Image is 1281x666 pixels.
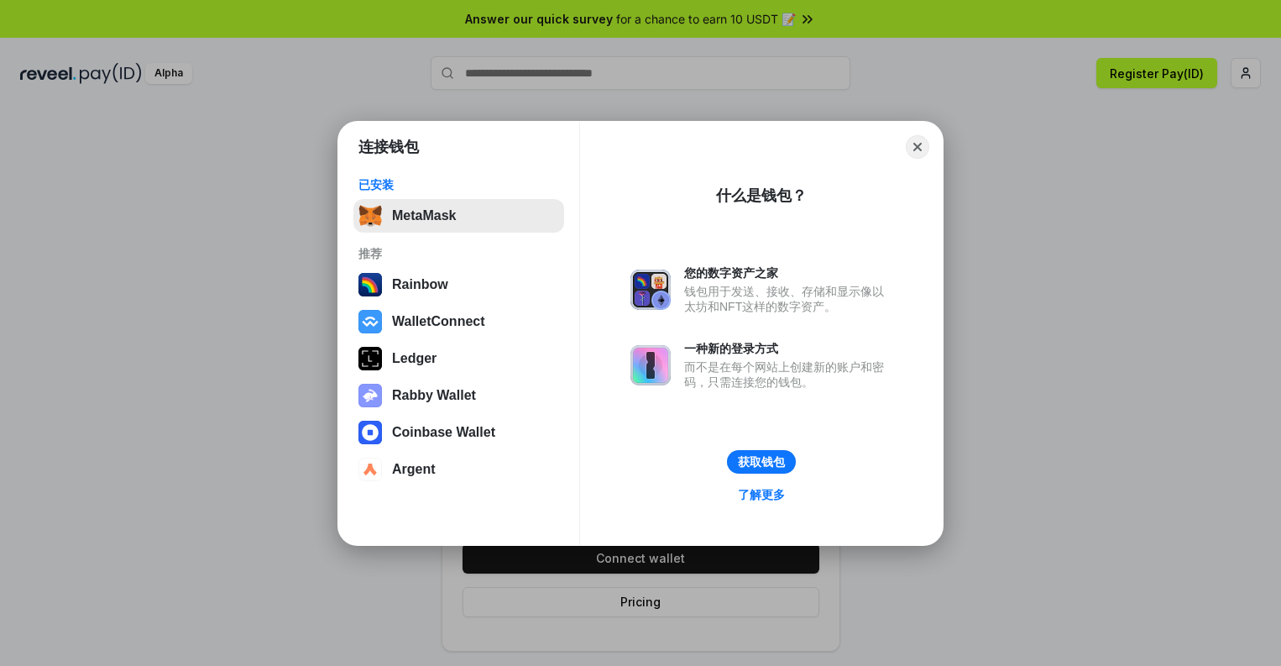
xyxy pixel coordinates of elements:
img: svg+xml,%3Csvg%20xmlns%3D%22http%3A%2F%2Fwww.w3.org%2F2000%2Fsvg%22%20fill%3D%22none%22%20viewBox... [630,270,671,310]
img: svg+xml,%3Csvg%20width%3D%2228%22%20height%3D%2228%22%20viewBox%3D%220%200%2028%2028%22%20fill%3D... [358,421,382,444]
button: WalletConnect [353,305,564,338]
div: 而不是在每个网站上创建新的账户和密码，只需连接您的钱包。 [684,359,892,390]
div: 已安装 [358,177,559,192]
div: Rainbow [392,277,448,292]
div: 您的数字资产之家 [684,265,892,281]
div: Ledger [392,351,437,366]
div: WalletConnect [392,314,485,329]
div: 推荐 [358,246,559,261]
button: Rainbow [353,268,564,302]
img: svg+xml,%3Csvg%20width%3D%2228%22%20height%3D%2228%22%20viewBox%3D%220%200%2028%2028%22%20fill%3D... [358,310,382,333]
img: svg+xml,%3Csvg%20xmlns%3D%22http%3A%2F%2Fwww.w3.org%2F2000%2Fsvg%22%20fill%3D%22none%22%20viewBox... [630,345,671,385]
button: MetaMask [353,199,564,233]
button: Close [906,135,929,159]
button: 获取钱包 [727,450,796,474]
img: svg+xml,%3Csvg%20xmlns%3D%22http%3A%2F%2Fwww.w3.org%2F2000%2Fsvg%22%20fill%3D%22none%22%20viewBox... [358,384,382,407]
button: Coinbase Wallet [353,416,564,449]
div: 钱包用于发送、接收、存储和显示像以太坊和NFT这样的数字资产。 [684,284,892,314]
button: Ledger [353,342,564,375]
img: svg+xml,%3Csvg%20xmlns%3D%22http%3A%2F%2Fwww.w3.org%2F2000%2Fsvg%22%20width%3D%2228%22%20height%3... [358,347,382,370]
a: 了解更多 [728,484,795,506]
div: Rabby Wallet [392,388,476,403]
div: Argent [392,462,436,477]
div: 了解更多 [738,487,785,502]
img: svg+xml,%3Csvg%20width%3D%22120%22%20height%3D%22120%22%20viewBox%3D%220%200%20120%20120%22%20fil... [358,273,382,296]
button: Argent [353,453,564,486]
div: 什么是钱包？ [716,186,807,206]
div: 获取钱包 [738,454,785,469]
button: Rabby Wallet [353,379,564,412]
div: Coinbase Wallet [392,425,495,440]
div: MetaMask [392,208,456,223]
div: 一种新的登录方式 [684,341,892,356]
img: svg+xml,%3Csvg%20fill%3D%22none%22%20height%3D%2233%22%20viewBox%3D%220%200%2035%2033%22%20width%... [358,204,382,228]
img: svg+xml,%3Csvg%20width%3D%2228%22%20height%3D%2228%22%20viewBox%3D%220%200%2028%2028%22%20fill%3D... [358,458,382,481]
h1: 连接钱包 [358,137,419,157]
